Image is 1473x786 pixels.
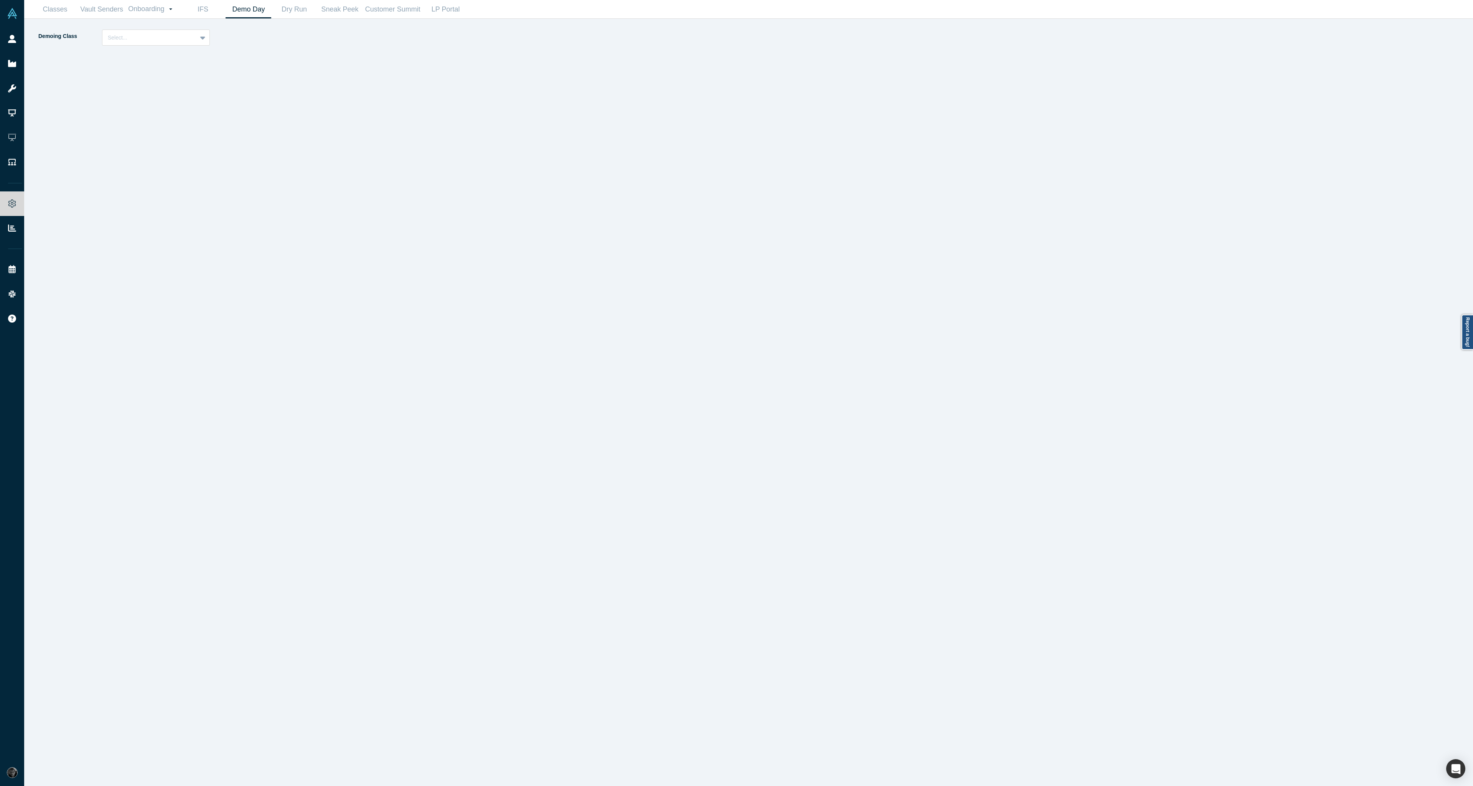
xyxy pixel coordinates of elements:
a: Vault Senders [78,0,125,18]
img: Alchemist Vault Logo [7,8,18,19]
a: Classes [32,0,78,18]
a: LP Portal [423,0,468,18]
img: Rami C.'s Account [7,767,18,778]
a: Dry Run [271,0,317,18]
a: Report a bug! [1461,315,1473,350]
a: Demo Day [226,0,271,18]
a: IFS [180,0,226,18]
a: Customer Summit [362,0,423,18]
a: Onboarding [125,0,180,18]
label: Demoing Class [38,30,102,43]
a: Sneak Peek [317,0,362,18]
